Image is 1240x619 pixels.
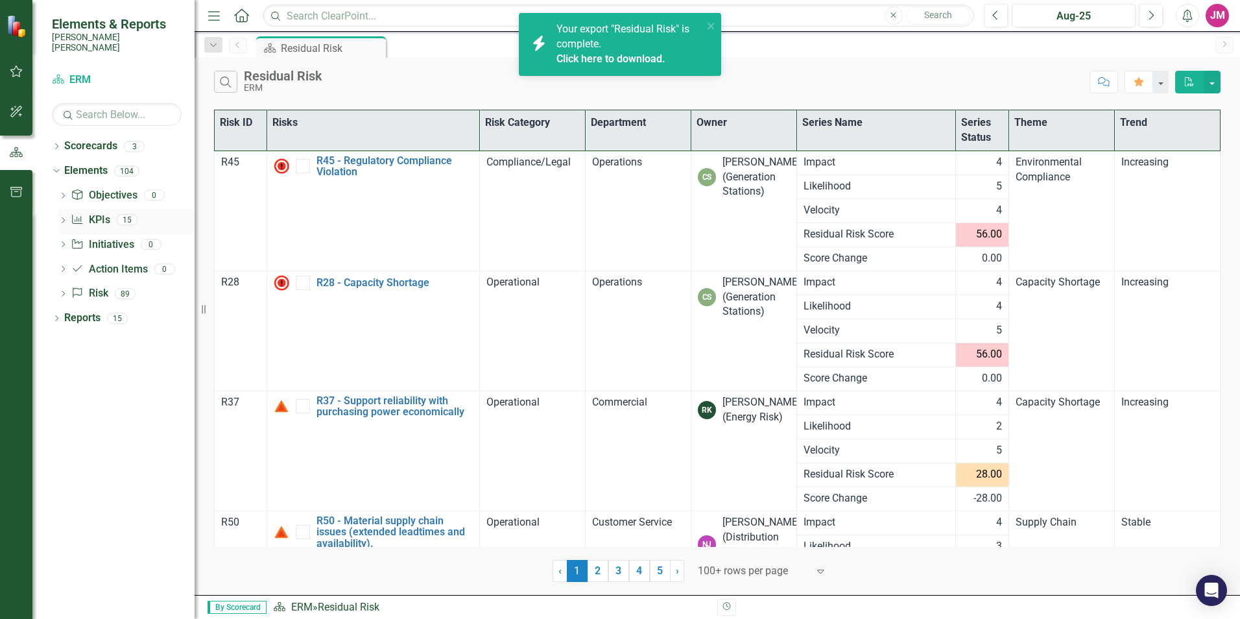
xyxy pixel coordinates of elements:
span: R50 [221,516,239,528]
span: 5 [996,179,1002,194]
a: R45 - Regulatory Compliance Violation [316,155,472,178]
span: 4 [996,155,1002,170]
span: 4 [996,275,1002,290]
a: ERM [52,73,182,88]
span: Customer Service [592,516,672,528]
a: Click here to download. [556,53,665,65]
span: Your export "Residual Risk" is complete. [556,23,700,67]
span: 28.00 [976,467,1002,482]
div: [PERSON_NAME] (Generation Stations) [722,275,800,320]
div: CS [698,168,716,186]
td: Double-Click to Edit [956,535,1008,559]
div: [PERSON_NAME] (Distribution Engineering & Opns) [722,515,800,574]
span: Supply Chain [1016,516,1077,528]
span: ‹ [558,564,562,577]
span: 2 [996,419,1002,434]
div: 15 [107,313,128,324]
span: Score Change [804,371,949,386]
span: Score Change [804,251,949,266]
span: Commercial [592,396,647,408]
a: R50 - Material supply chain issues (extended leadtimes and availability). [316,515,472,550]
div: RK [698,401,716,419]
a: 2 [588,560,608,582]
span: R45 [221,156,239,168]
a: 3 [608,560,629,582]
span: 5 [996,443,1002,458]
a: Elements [64,164,108,178]
span: Likelihood [804,539,949,554]
span: 4 [996,299,1002,314]
span: 4 [996,515,1002,530]
span: › [676,564,679,577]
a: KPIs [71,213,110,228]
span: Velocity [804,323,949,338]
div: » [273,600,708,615]
span: Likelihood [804,419,949,434]
a: Initiatives [71,237,134,252]
div: [PERSON_NAME] (Generation Stations) [722,155,800,200]
div: ERM [244,83,322,93]
div: CS [698,288,716,306]
span: Elements & Reports [52,16,182,32]
div: Aug-25 [1016,8,1131,24]
span: Environmental Compliance [1016,156,1082,183]
div: 104 [114,165,139,176]
span: Capacity Shortage [1016,396,1100,408]
span: 5 [996,323,1002,338]
span: Operational [486,516,540,528]
a: 4 [629,560,650,582]
span: Likelihood [804,179,949,194]
span: R28 [221,276,239,288]
span: Velocity [804,203,949,218]
a: 5 [650,560,671,582]
a: Scorecards [64,139,117,154]
td: Double-Click to Edit [956,295,1008,319]
button: close [707,18,716,33]
div: Residual Risk [244,69,322,83]
span: 1 [567,560,588,582]
a: R28 - Capacity Shortage [316,277,472,289]
span: 4 [996,395,1002,410]
div: 0 [154,263,175,274]
img: Alert [274,524,289,540]
img: High Alert [274,158,289,174]
span: Residual Risk Score [804,347,949,362]
div: 0 [141,239,161,250]
span: R37 [221,396,239,408]
small: [PERSON_NAME] [PERSON_NAME] [52,32,182,53]
span: Operations [592,156,642,168]
span: 4 [996,203,1002,218]
input: Search ClearPoint... [263,5,974,27]
div: JM [1206,4,1229,27]
span: By Scorecard [208,601,267,614]
a: R37 - Support reliability with purchasing power economically [316,395,472,418]
span: Velocity [804,443,949,458]
div: Open Intercom Messenger [1196,575,1227,606]
span: Impact [804,155,949,170]
a: Objectives [71,188,137,203]
span: 56.00 [976,347,1002,362]
td: Double-Click to Edit [956,319,1008,343]
span: Search [924,10,952,20]
span: Increasing [1121,396,1169,408]
button: Search [906,6,971,25]
span: Capacity Shortage [1016,276,1100,288]
span: Score Change [804,491,949,506]
td: Double-Click to Edit [956,175,1008,199]
td: Double-Click to Edit [956,151,1008,175]
td: Double-Click to Edit Right Click for Context Menu [267,271,479,391]
span: Impact [804,515,949,530]
div: NJ [698,535,716,553]
span: Operations [592,276,642,288]
td: Double-Click to Edit Right Click for Context Menu [267,151,479,271]
span: Residual Risk Score [804,467,949,482]
td: Double-Click to Edit Right Click for Context Menu [267,391,479,511]
td: Double-Click to Edit [956,511,1008,535]
td: Double-Click to Edit [956,415,1008,439]
td: Double-Click to Edit [956,439,1008,463]
span: Stable [1121,516,1151,528]
a: ERM [291,601,313,613]
span: Compliance/Legal [486,156,571,168]
span: 3 [996,539,1002,554]
span: Operational [486,276,540,288]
